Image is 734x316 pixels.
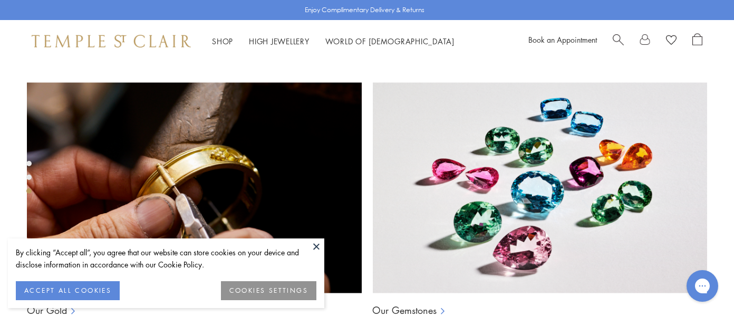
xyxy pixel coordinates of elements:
[26,158,32,202] div: Product gallery navigation
[16,281,120,300] button: ACCEPT ALL COOKIES
[27,82,362,293] img: Ball Chains
[613,33,624,49] a: Search
[212,36,233,46] a: ShopShop
[212,35,455,48] nav: Main navigation
[16,246,316,271] div: By clicking “Accept all”, you agree that our website can store cookies on your device and disclos...
[372,82,707,293] img: Ball Chains
[249,36,310,46] a: High JewelleryHigh Jewellery
[32,35,191,47] img: Temple St. Clair
[666,33,677,49] a: View Wishlist
[221,281,316,300] button: COOKIES SETTINGS
[692,33,702,49] a: Open Shopping Bag
[528,34,597,45] a: Book an Appointment
[681,266,723,305] iframe: Gorgias live chat messenger
[305,5,424,15] p: Enjoy Complimentary Delivery & Returns
[325,36,455,46] a: World of [DEMOGRAPHIC_DATA]World of [DEMOGRAPHIC_DATA]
